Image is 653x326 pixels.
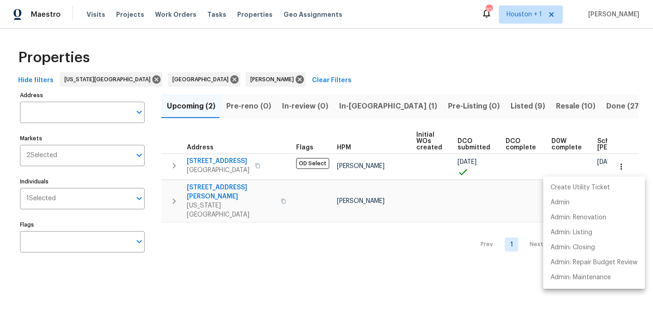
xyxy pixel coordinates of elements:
p: Create Utility Ticket [551,183,610,193]
p: Admin: Renovation [551,213,606,222]
p: Admin: Listing [551,228,592,237]
p: Admin: Maintenance [551,273,611,282]
p: Admin [551,198,570,207]
p: Admin: Repair Budget Review [551,258,638,267]
p: Admin: Closing [551,243,595,252]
